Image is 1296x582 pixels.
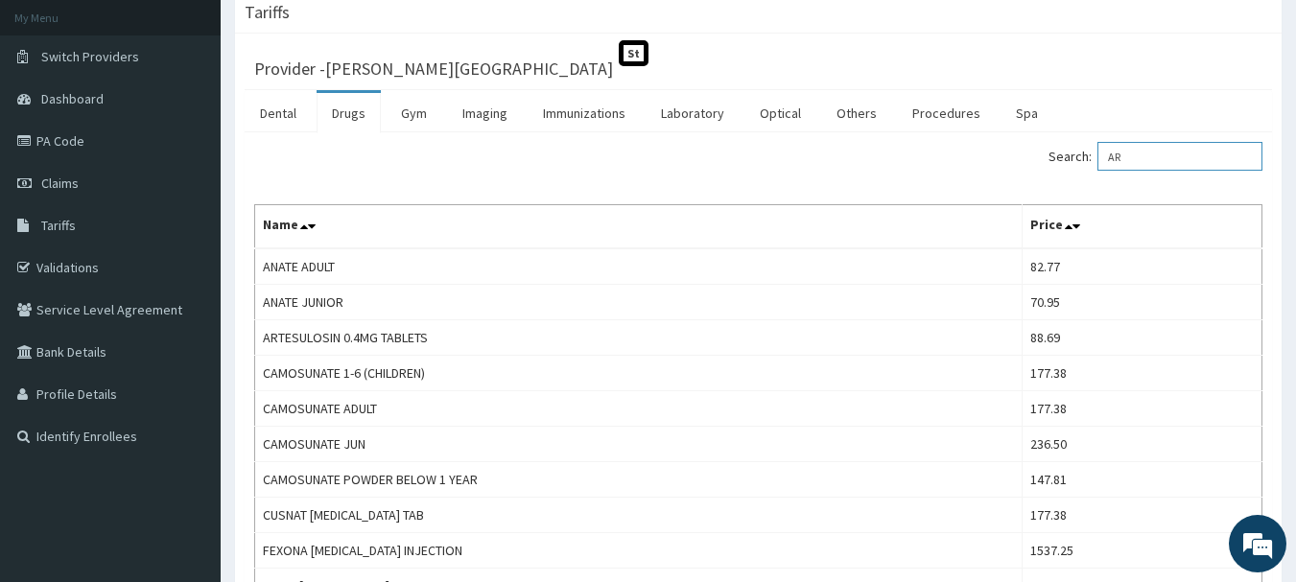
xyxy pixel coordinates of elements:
a: Others [821,93,892,133]
a: Drugs [317,93,381,133]
a: Optical [744,93,816,133]
td: 82.77 [1022,248,1261,285]
td: 177.38 [1022,356,1261,391]
h3: Provider - [PERSON_NAME][GEOGRAPHIC_DATA] [254,60,613,78]
span: St [619,40,648,66]
td: 70.95 [1022,285,1261,320]
h3: Tariffs [245,4,290,21]
span: Switch Providers [41,48,139,65]
td: 1537.25 [1022,533,1261,569]
textarea: Type your message and hit 'Enter' [10,383,365,450]
div: Chat with us now [100,107,322,132]
td: ARTESULOSIN 0.4MG TABLETS [255,320,1023,356]
a: Laboratory [646,93,740,133]
a: Imaging [447,93,523,133]
td: 147.81 [1022,462,1261,498]
td: CAMOSUNATE JUN [255,427,1023,462]
a: Immunizations [528,93,641,133]
a: Gym [386,93,442,133]
span: Dashboard [41,90,104,107]
td: 177.38 [1022,391,1261,427]
th: Name [255,205,1023,249]
label: Search: [1049,142,1262,171]
a: Procedures [897,93,996,133]
td: ANATE JUNIOR [255,285,1023,320]
div: Minimize live chat window [315,10,361,56]
a: Dental [245,93,312,133]
td: 88.69 [1022,320,1261,356]
td: 177.38 [1022,498,1261,533]
td: FEXONA [MEDICAL_DATA] INJECTION [255,533,1023,569]
td: 236.50 [1022,427,1261,462]
td: CAMOSUNATE POWDER BELOW 1 YEAR [255,462,1023,498]
td: CUSNAT [MEDICAL_DATA] TAB [255,498,1023,533]
td: CAMOSUNATE ADULT [255,391,1023,427]
th: Price [1022,205,1261,249]
img: d_794563401_company_1708531726252_794563401 [35,96,78,144]
span: Tariffs [41,217,76,234]
td: CAMOSUNATE 1-6 (CHILDREN) [255,356,1023,391]
input: Search: [1097,142,1262,171]
a: Spa [1001,93,1053,133]
td: ANATE ADULT [255,248,1023,285]
span: Claims [41,175,79,192]
span: We're online! [111,171,265,364]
